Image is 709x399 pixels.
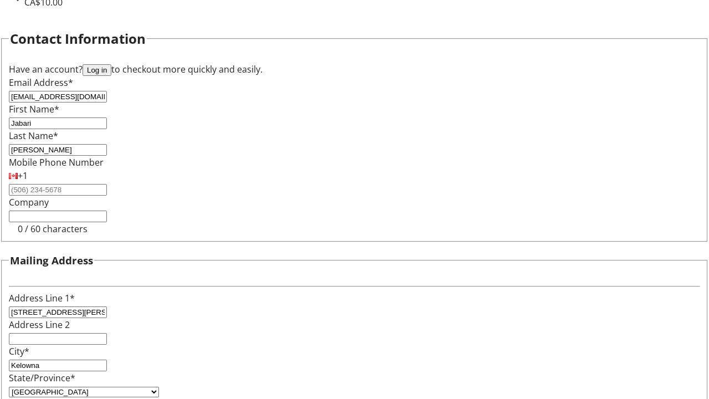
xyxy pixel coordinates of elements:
label: Company [9,196,49,208]
label: First Name* [9,103,59,115]
button: Log in [83,64,111,76]
label: Email Address* [9,76,73,89]
div: Have an account? to checkout more quickly and easily. [9,63,700,76]
input: City [9,360,107,371]
h2: Contact Information [10,29,146,49]
label: Address Line 1* [9,292,75,304]
h3: Mailing Address [10,253,93,268]
tr-character-limit: 0 / 60 characters [18,223,88,235]
label: Last Name* [9,130,58,142]
label: City* [9,345,29,357]
label: Address Line 2 [9,319,70,331]
input: Address [9,306,107,318]
label: Mobile Phone Number [9,156,104,168]
label: State/Province* [9,372,75,384]
input: (506) 234-5678 [9,184,107,196]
